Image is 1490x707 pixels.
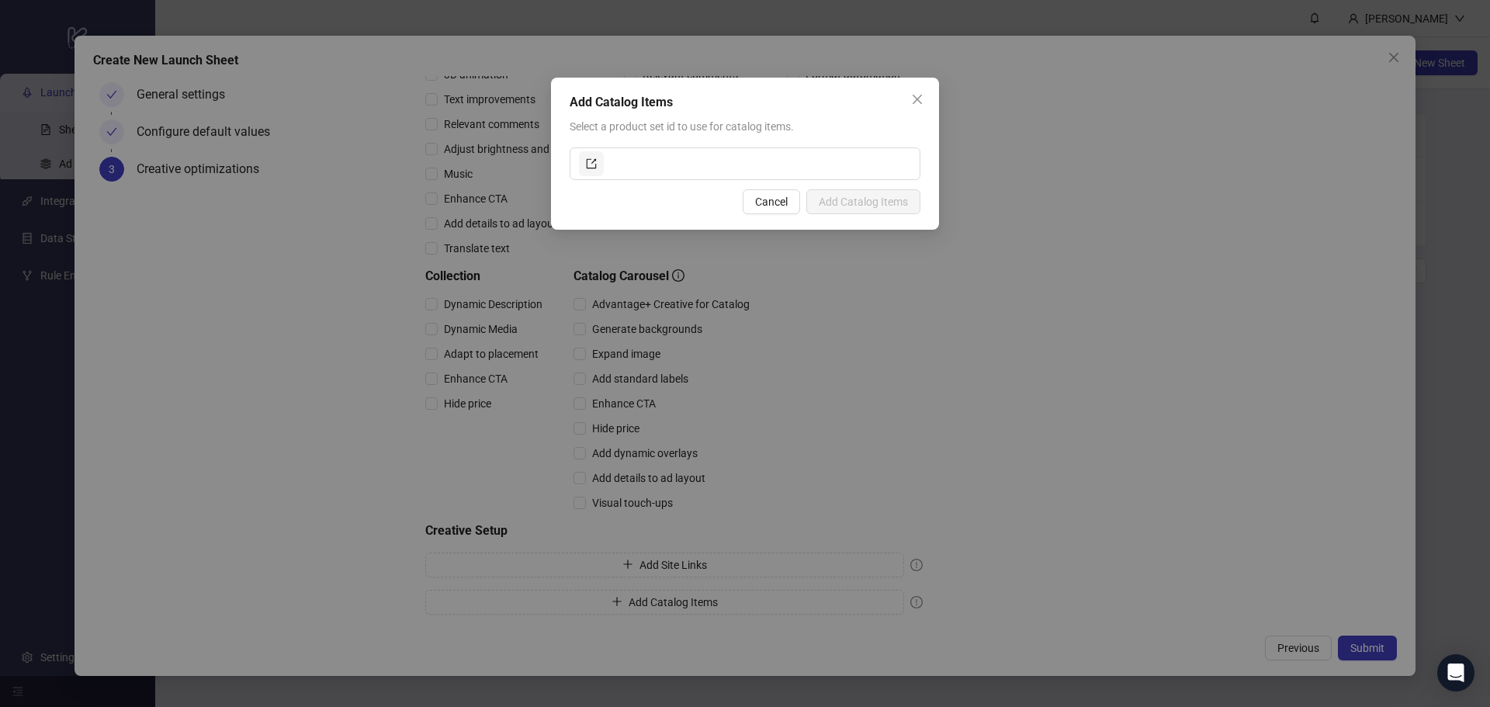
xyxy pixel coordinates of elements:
div: Add Catalog Items [570,93,920,112]
span: export [586,158,597,169]
span: Cancel [755,196,788,208]
span: close [911,93,923,106]
button: Add Catalog Items [806,189,920,214]
span: Select a product set id to use for catalog items. [570,120,794,133]
button: Close [905,87,930,112]
button: Cancel [743,189,800,214]
div: Open Intercom Messenger [1437,654,1474,691]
